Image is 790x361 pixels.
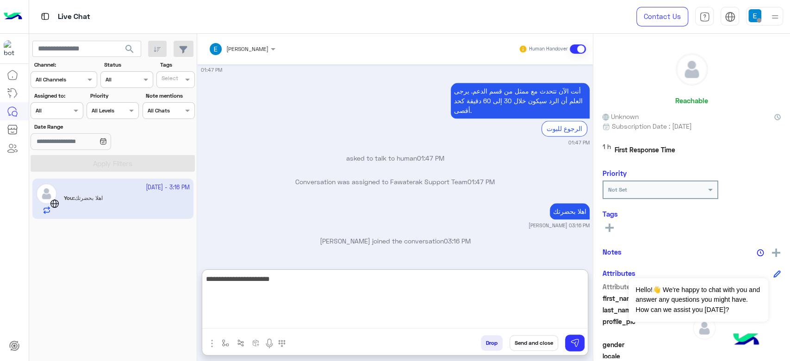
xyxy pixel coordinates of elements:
h6: Reachable [675,96,708,105]
span: last_name [603,305,691,315]
span: 03:16 PM [444,237,471,245]
img: userImage [748,9,761,22]
button: Send and close [510,335,558,351]
span: [PERSON_NAME] [226,45,268,52]
label: Tags [160,61,194,69]
span: first_name [603,293,691,303]
small: 01:47 PM [201,66,222,74]
img: profile [769,11,781,23]
img: Trigger scenario [237,339,244,347]
span: 01:47 PM [467,178,495,186]
h6: Priority [603,169,627,177]
a: Contact Us [636,7,688,26]
img: defaultAdmin.png [676,54,708,85]
button: search [118,41,141,61]
span: Hello!👋 We're happy to chat with you and answer any questions you might have. How can we assist y... [628,278,768,322]
span: gender [603,340,691,349]
img: send voice note [264,338,275,349]
img: tab [725,12,735,22]
img: tab [39,11,51,22]
button: select flow [218,335,233,350]
div: Select [160,74,178,85]
span: First Response Time [615,145,675,155]
label: Date Range [34,123,138,131]
p: Conversation was assigned to Fawaterak Support Team [201,177,590,187]
label: Status [104,61,152,69]
img: Logo [4,7,22,26]
p: 18/9/2025, 3:16 PM [550,203,590,219]
img: create order [252,339,260,347]
p: asked to talk to human [201,153,590,163]
img: make a call [278,340,286,347]
img: hulul-logo.png [730,324,762,356]
p: [PERSON_NAME] joined the conversation [201,236,590,246]
span: 01:47 PM [417,154,444,162]
h6: Tags [603,210,781,218]
span: null [693,340,781,349]
a: tab [695,7,714,26]
button: Apply Filters [31,155,195,172]
span: 1 h [603,142,611,158]
img: send attachment [206,338,218,349]
button: create order [249,335,264,350]
label: Priority [90,92,138,100]
div: الرجوع للبوت [541,121,587,136]
small: 01:47 PM [568,139,590,146]
p: Live Chat [58,11,90,23]
button: Drop [481,335,503,351]
img: defaultAdmin.png [693,317,716,340]
img: tab [699,12,710,22]
span: profile_pic [603,317,691,338]
label: Note mentions [146,92,193,100]
img: notes [757,249,764,256]
span: Subscription Date : [DATE] [612,121,692,131]
label: Channel: [34,61,96,69]
h6: Notes [603,248,622,256]
label: Assigned to: [34,92,82,100]
img: select flow [222,339,229,347]
button: Trigger scenario [233,335,249,350]
small: [PERSON_NAME] 03:16 PM [529,222,590,229]
small: Human Handover [529,45,568,53]
span: Unknown [603,112,639,121]
h6: Attributes [603,269,635,277]
p: 18/9/2025, 1:47 PM [451,83,590,118]
span: locale [603,351,691,361]
img: 171468393613305 [4,40,20,57]
span: null [693,351,781,361]
img: add [772,249,780,257]
span: search [124,44,135,55]
img: send message [570,338,579,348]
span: Attribute Name [603,282,691,292]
